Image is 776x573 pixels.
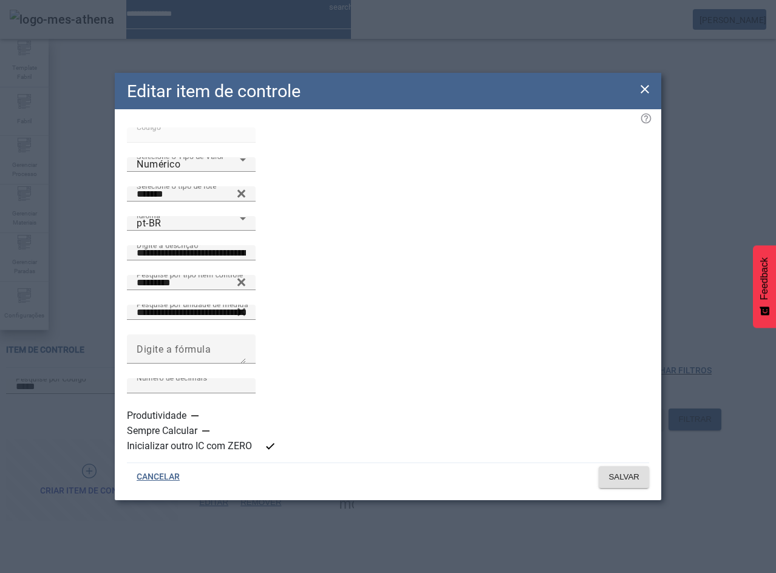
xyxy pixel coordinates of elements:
[137,305,246,320] input: Number
[608,471,639,483] span: SALVAR
[599,466,649,488] button: SALVAR
[127,78,301,104] h2: Editar item de controle
[137,271,243,279] mat-label: Pesquise por tipo item controle
[137,276,246,290] input: Number
[127,409,189,423] label: Produtividade
[137,471,180,483] span: CANCELAR
[137,182,216,191] mat-label: Selecione o tipo de lote
[137,123,161,132] mat-label: Código
[137,344,211,355] mat-label: Digite a fórmula
[753,245,776,328] button: Feedback - Mostrar pesquisa
[127,466,189,488] button: CANCELAR
[137,217,162,229] span: pt-BR
[127,424,200,438] label: Sempre Calcular
[759,257,770,300] span: Feedback
[137,374,207,382] mat-label: Número de decimais
[127,439,254,453] label: Inicializar outro IC com ZERO
[137,300,248,309] mat-label: Pesquise por unidade de medida
[137,241,198,249] mat-label: Digite a descrição
[137,187,246,202] input: Number
[137,158,180,170] span: Numérico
